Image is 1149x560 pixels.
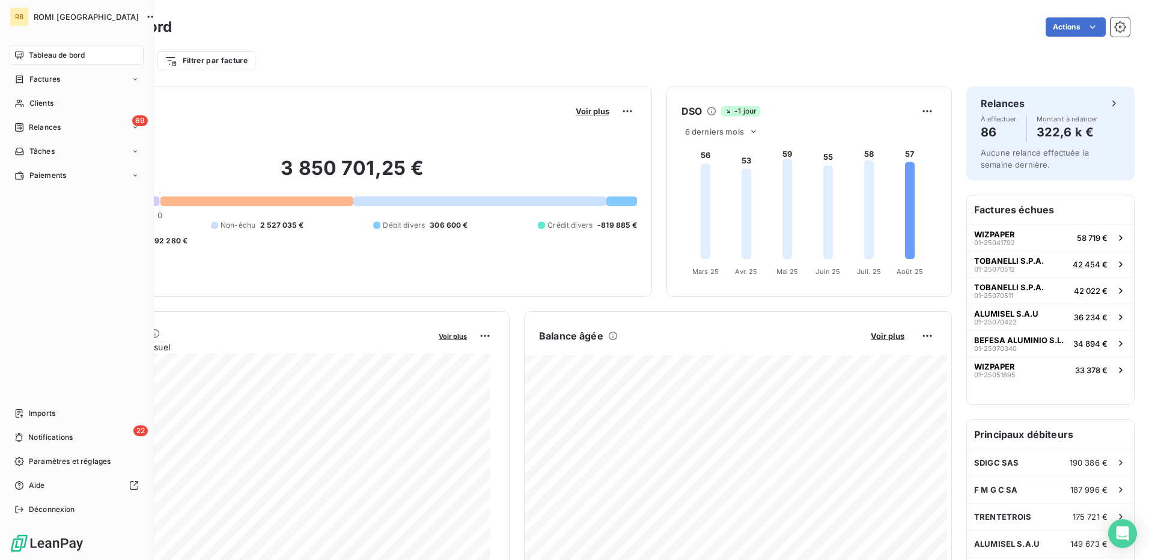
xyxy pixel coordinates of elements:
span: Voir plus [576,106,609,116]
a: Aide [10,476,144,495]
span: Notifications [28,432,73,443]
span: BEFESA ALUMINIO S.L. [974,335,1064,345]
span: F M G C SA [974,485,1018,495]
span: ALUMISEL S.A.U [974,309,1038,318]
span: SDIGC SAS [974,458,1019,467]
span: Aide [29,480,45,491]
tspan: Juin 25 [815,267,840,276]
span: TOBANELLI S.P.A. [974,282,1044,292]
span: Déconnexion [29,504,75,515]
span: 22 [133,425,148,436]
span: Chiffre d'affaires mensuel [68,341,430,353]
span: 01-25070340 [974,345,1017,352]
span: 149 673 € [1070,539,1108,549]
span: Tableau de bord [29,50,85,61]
h4: 322,6 k € [1037,123,1098,142]
a: Imports [10,404,144,423]
div: RB [10,7,29,26]
span: 306 600 € [430,220,468,231]
a: Tableau de bord [10,46,144,65]
span: 01-25070512 [974,266,1015,273]
span: Crédit divers [547,220,593,231]
button: Voir plus [435,330,471,341]
img: Logo LeanPay [10,534,84,553]
span: TRENTETROIS [974,512,1032,522]
button: WIZPAPER01-2504179258 719 € [967,224,1134,251]
button: ALUMISEL S.A.U01-2507042236 234 € [967,303,1134,330]
div: Open Intercom Messenger [1108,519,1137,548]
span: 33 378 € [1075,365,1108,375]
span: 34 894 € [1073,339,1108,348]
button: TOBANELLI S.P.A.01-2507051142 022 € [967,277,1134,303]
span: 175 721 € [1073,512,1108,522]
span: 187 996 € [1070,485,1108,495]
h2: 3 850 701,25 € [68,156,637,192]
span: Imports [29,408,55,419]
span: 01-25070511 [974,292,1013,299]
span: 6 derniers mois [685,127,744,136]
button: WIZPAPER01-2505189533 378 € [967,356,1134,383]
tspan: Juil. 25 [857,267,881,276]
button: Voir plus [867,330,908,341]
button: Filtrer par facture [157,51,255,70]
h6: DSO [681,104,702,118]
span: 36 234 € [1074,312,1108,322]
span: 190 386 € [1070,458,1108,467]
span: 2 527 035 € [260,220,303,231]
span: 01-25041792 [974,239,1015,246]
span: Clients [29,98,53,109]
span: TOBANELLI S.P.A. [974,256,1044,266]
span: WIZPAPER [974,362,1015,371]
button: Actions [1046,17,1106,37]
span: ALUMISEL S.A.U [974,539,1040,549]
h6: Principaux débiteurs [967,420,1134,449]
span: Voir plus [439,332,467,341]
span: Paiements [29,170,66,181]
a: 69Relances [10,118,144,137]
h4: 86 [981,123,1017,142]
span: WIZPAPER [974,230,1015,239]
span: Non-échu [221,220,255,231]
tspan: Mai 25 [776,267,798,276]
span: À effectuer [981,115,1017,123]
tspan: Mars 25 [692,267,719,276]
span: 42 454 € [1073,260,1108,269]
span: ROMI [GEOGRAPHIC_DATA] [34,12,139,22]
h6: Relances [981,96,1025,111]
button: TOBANELLI S.P.A.01-2507051242 454 € [967,251,1134,277]
button: BEFESA ALUMINIO S.L.01-2507034034 894 € [967,330,1134,356]
span: Aucune relance effectuée la semaine dernière. [981,148,1089,169]
a: Tâches [10,142,144,161]
span: Débit divers [383,220,425,231]
a: Clients [10,94,144,113]
tspan: Août 25 [897,267,923,276]
span: Tâches [29,146,55,157]
span: Relances [29,122,61,133]
span: Factures [29,74,60,85]
h6: Factures échues [967,195,1134,224]
span: -1 jour [721,106,760,117]
span: 42 022 € [1074,286,1108,296]
a: Paramètres et réglages [10,452,144,471]
a: Paiements [10,166,144,185]
span: 01-25070422 [974,318,1017,326]
a: Factures [10,70,144,89]
span: 58 719 € [1077,233,1108,243]
span: 01-25051895 [974,371,1016,379]
h6: Balance âgée [539,329,603,343]
span: 69 [132,115,148,126]
tspan: Avr. 25 [735,267,757,276]
span: Paramètres et réglages [29,456,111,467]
span: 0 [157,210,162,220]
span: Montant à relancer [1037,115,1098,123]
button: Voir plus [572,106,613,117]
span: Voir plus [871,331,904,341]
span: -819 885 € [597,220,637,231]
span: -92 280 € [151,236,187,246]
